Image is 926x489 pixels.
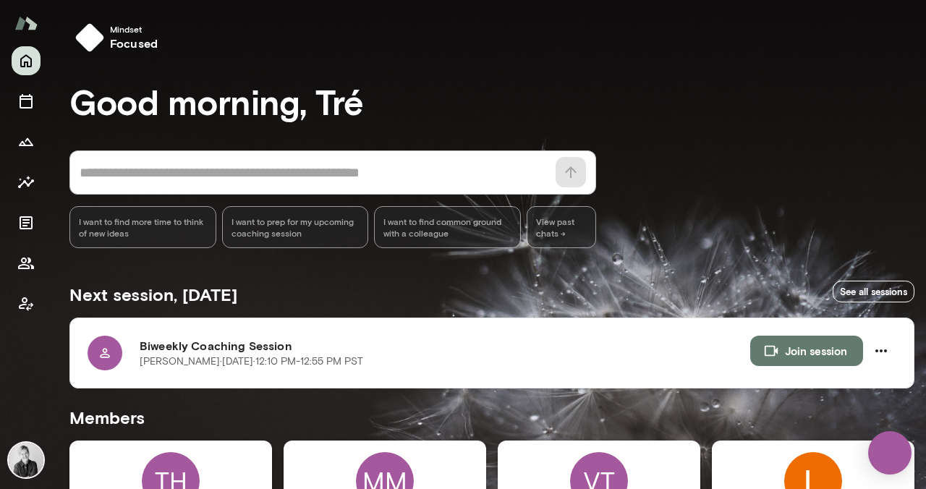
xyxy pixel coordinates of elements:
[527,206,596,248] span: View past chats ->
[69,283,237,306] h5: Next session, [DATE]
[374,206,521,248] div: I want to find common ground with a colleague
[12,249,41,278] button: Members
[110,35,158,52] h6: focused
[9,443,43,477] img: Tré Wright
[79,216,207,239] span: I want to find more time to think of new ideas
[12,208,41,237] button: Documents
[750,336,863,366] button: Join session
[69,17,169,58] button: Mindsetfocused
[69,406,914,429] h5: Members
[110,23,158,35] span: Mindset
[69,206,216,248] div: I want to find more time to think of new ideas
[12,46,41,75] button: Home
[383,216,511,239] span: I want to find common ground with a colleague
[12,168,41,197] button: Insights
[140,354,363,369] p: [PERSON_NAME] · [DATE] · 12:10 PM-12:55 PM PST
[231,216,360,239] span: I want to prep for my upcoming coaching session
[222,206,369,248] div: I want to prep for my upcoming coaching session
[140,337,750,354] h6: Biweekly Coaching Session
[14,9,38,37] img: Mento
[12,127,41,156] button: Growth Plan
[75,23,104,52] img: mindset
[12,289,41,318] button: Client app
[833,281,914,303] a: See all sessions
[69,81,914,122] h3: Good morning, Tré
[12,87,41,116] button: Sessions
